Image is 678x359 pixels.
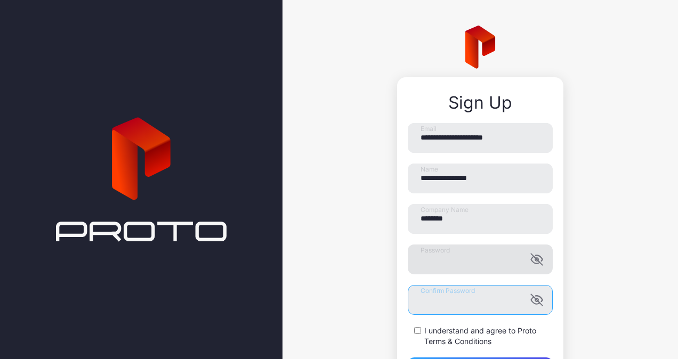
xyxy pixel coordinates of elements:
a: Proto Terms & Conditions [424,326,536,346]
input: Confirm Password [408,285,553,315]
input: Email [408,123,553,153]
label: I understand and agree to [424,325,553,347]
input: Name [408,164,553,193]
button: Password [530,253,543,266]
button: Confirm Password [530,293,543,306]
input: Password [408,244,553,274]
input: Company Name [408,204,553,234]
div: Sign Up [408,93,553,112]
